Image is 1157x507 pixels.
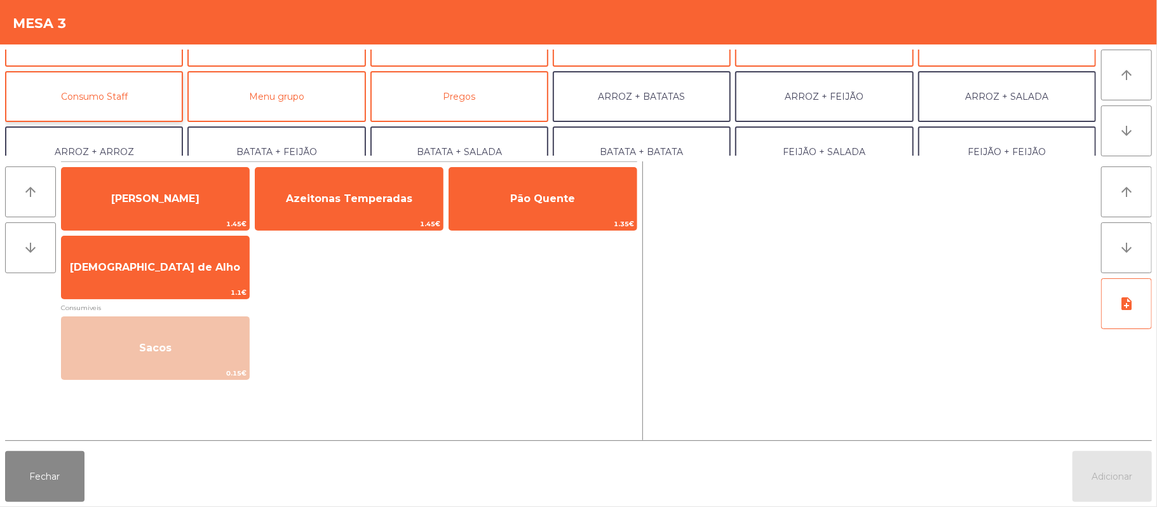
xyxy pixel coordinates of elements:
[111,193,200,205] span: [PERSON_NAME]
[62,218,249,230] span: 1.45€
[62,287,249,299] span: 1.1€
[370,126,548,177] button: BATATA + SALADA
[187,126,365,177] button: BATATA + FEIJÃO
[553,126,731,177] button: BATATA + BATATA
[918,126,1096,177] button: FEIJÃO + FEIJÃO
[139,342,172,354] span: Sacos
[5,126,183,177] button: ARROZ + ARROZ
[1119,67,1134,83] i: arrow_upward
[1101,278,1152,329] button: note_add
[5,166,56,217] button: arrow_upward
[5,451,85,502] button: Fechar
[187,71,365,122] button: Menu grupo
[23,184,38,199] i: arrow_upward
[255,218,443,230] span: 1.45€
[553,71,731,122] button: ARROZ + BATATAS
[918,71,1096,122] button: ARROZ + SALADA
[1119,296,1134,311] i: note_add
[62,367,249,379] span: 0.15€
[735,126,913,177] button: FEIJÃO + SALADA
[70,261,240,273] span: [DEMOGRAPHIC_DATA] de Alho
[1101,166,1152,217] button: arrow_upward
[23,240,38,255] i: arrow_downward
[286,193,412,205] span: Azeitonas Temperadas
[1101,222,1152,273] button: arrow_downward
[449,218,637,230] span: 1.35€
[510,193,575,205] span: Pão Quente
[370,71,548,122] button: Pregos
[13,14,67,33] h4: Mesa 3
[1119,123,1134,139] i: arrow_downward
[1119,184,1134,199] i: arrow_upward
[5,71,183,122] button: Consumo Staff
[5,222,56,273] button: arrow_downward
[1101,105,1152,156] button: arrow_downward
[1119,240,1134,255] i: arrow_downward
[61,302,637,314] span: Consumiveis
[1101,50,1152,100] button: arrow_upward
[735,71,913,122] button: ARROZ + FEIJÃO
